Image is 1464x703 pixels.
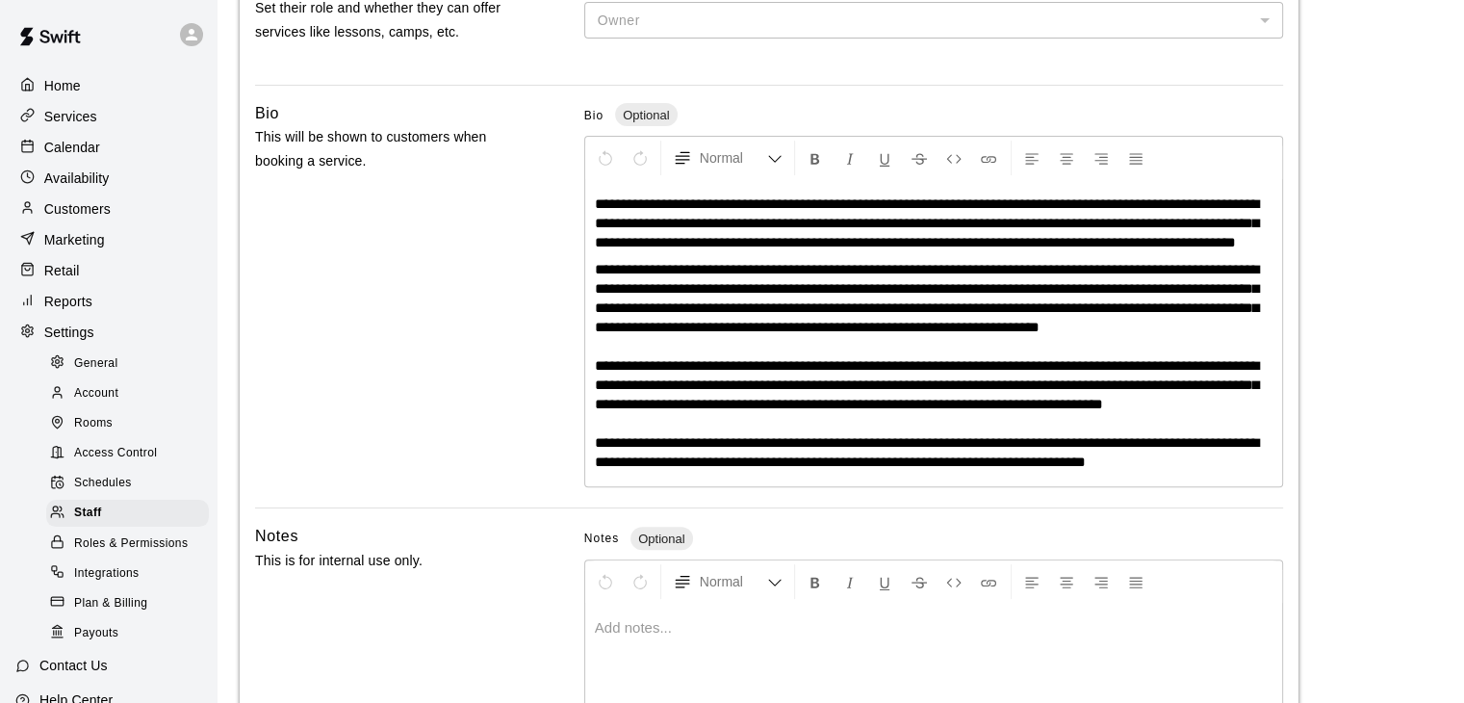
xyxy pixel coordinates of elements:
button: Insert Code [937,564,970,599]
button: Justify Align [1119,564,1152,599]
p: Settings [44,323,94,342]
p: Marketing [44,230,105,249]
button: Undo [589,564,622,599]
button: Formatting Options [665,141,790,175]
p: Reports [44,292,92,311]
h6: Notes [255,524,298,549]
button: Format Italics [834,141,866,175]
button: Center Align [1050,564,1083,599]
p: Availability [44,169,110,188]
span: Access Control [74,444,157,463]
div: Account [46,380,209,407]
button: Format Underline [868,141,901,175]
a: Staff [46,499,217,529]
a: Rooms [46,409,217,439]
button: Justify Align [1119,141,1152,175]
p: Services [44,107,97,126]
a: Account [46,378,217,408]
div: Plan & Billing [46,590,209,617]
span: Roles & Permissions [74,534,188,554]
div: Schedules [46,470,209,497]
p: This is for internal use only. [255,549,523,573]
div: General [46,351,209,378]
button: Insert Link [972,141,1005,175]
p: Retail [44,261,80,280]
span: Bio [584,109,604,122]
button: Format Italics [834,564,866,599]
div: Access Control [46,440,209,467]
div: Payouts [46,620,209,647]
span: Normal [700,572,767,591]
span: Rooms [74,414,113,433]
button: Redo [624,564,656,599]
a: Access Control [46,439,217,469]
p: Home [44,76,81,95]
span: Integrations [74,564,140,584]
button: Right Align [1085,564,1117,599]
button: Undo [589,141,622,175]
span: Staff [74,504,102,523]
a: Services [15,102,201,131]
a: Availability [15,164,201,193]
a: Integrations [46,559,217,588]
button: Left Align [1015,141,1048,175]
button: Insert Link [972,564,1005,599]
a: Home [15,71,201,100]
button: Right Align [1085,141,1117,175]
div: Owner [584,2,1283,38]
button: Insert Code [937,141,970,175]
span: Plan & Billing [74,594,147,613]
a: Marketing [15,225,201,254]
span: General [74,354,118,374]
button: Format Strikethrough [903,141,936,175]
button: Format Bold [799,141,832,175]
span: Account [74,384,118,404]
a: General [46,349,217,378]
button: Format Underline [868,564,901,599]
span: Optional [630,532,692,546]
a: Roles & Permissions [46,529,217,559]
button: Left Align [1015,564,1048,599]
div: Staff [46,500,209,527]
button: Redo [624,141,656,175]
span: Payouts [74,624,118,643]
a: Retail [15,256,201,285]
a: Plan & Billing [46,588,217,618]
a: Reports [15,287,201,316]
h6: Bio [255,101,279,126]
a: Settings [15,318,201,347]
span: Optional [615,108,677,122]
span: Notes [584,532,619,545]
a: Customers [15,195,201,223]
button: Format Strikethrough [903,564,936,599]
p: This will be shown to customers when booking a service. [255,125,523,173]
span: Schedules [74,474,132,493]
p: Calendar [44,138,100,157]
div: Rooms [46,410,209,437]
p: Contact Us [39,656,108,675]
a: Schedules [46,469,217,499]
button: Center Align [1050,141,1083,175]
a: Calendar [15,133,201,162]
div: Integrations [46,560,209,587]
a: Payouts [46,618,217,648]
button: Formatting Options [665,564,790,599]
span: Normal [700,148,767,168]
p: Customers [44,199,111,219]
div: The owner cannot be changed [584,2,1283,38]
button: Format Bold [799,564,832,599]
div: Roles & Permissions [46,531,209,558]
